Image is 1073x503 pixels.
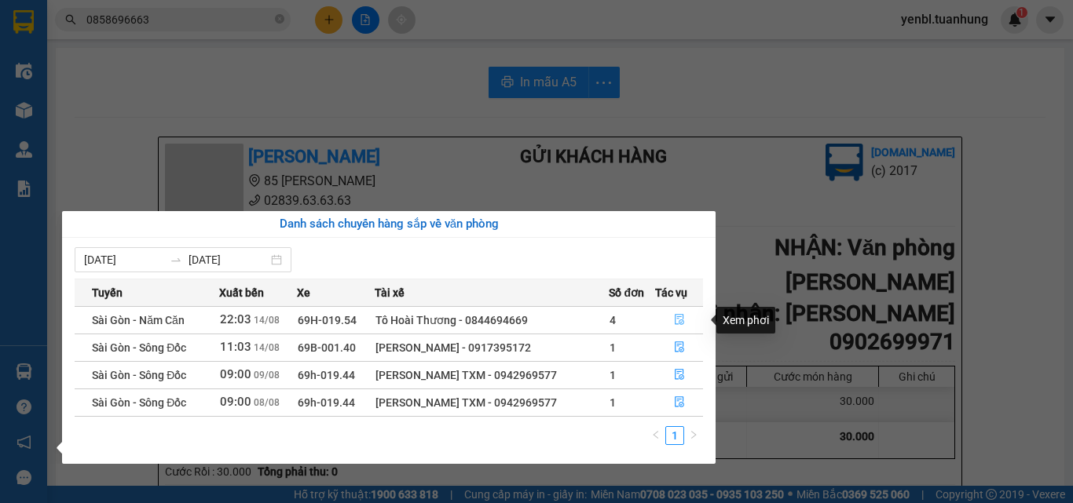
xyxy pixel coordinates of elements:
[298,341,356,354] span: 69B-001.40
[375,366,608,384] div: [PERSON_NAME] TXM - 0942969577
[92,396,186,409] span: Sài Gòn - Sông Đốc
[254,370,280,381] span: 09/08
[684,426,703,445] li: Next Page
[254,315,280,326] span: 14/08
[646,426,665,445] button: left
[610,369,616,381] span: 1
[674,396,685,409] span: file-done
[92,341,186,354] span: Sài Gòn - Sông Đốc
[7,98,215,124] b: GỬI : Bến xe Bạc Liêu
[674,314,685,326] span: file-done
[689,430,698,439] span: right
[298,396,355,409] span: 69h-019.44
[7,35,299,54] li: 85 [PERSON_NAME]
[84,251,163,268] input: Từ ngày
[90,10,222,30] b: [PERSON_NAME]
[297,284,310,301] span: Xe
[7,54,299,74] li: 02839.63.63.63
[170,253,182,266] span: to
[716,307,775,334] div: Xem phơi
[646,426,665,445] li: Previous Page
[254,342,280,353] span: 14/08
[375,312,608,329] div: Tô Hoài Thương - 0844694669
[375,394,608,411] div: [PERSON_NAME] TXM - 0942969577
[655,284,687,301] span: Tác vụ
[656,335,703,360] button: file-done
[656,308,703,333] button: file-done
[665,426,684,445] li: 1
[220,340,251,354] span: 11:03
[298,369,355,381] span: 69h-019.44
[219,284,264,301] span: Xuất bến
[189,251,268,268] input: Đến ngày
[609,284,644,301] span: Số đơn
[75,215,703,234] div: Danh sách chuyến hàng sắp về văn phòng
[92,369,186,381] span: Sài Gòn - Sông Đốc
[375,339,608,356] div: [PERSON_NAME] - 0917395172
[375,284,405,301] span: Tài xế
[651,430,661,439] span: left
[610,341,616,354] span: 1
[90,57,103,70] span: phone
[666,427,683,444] a: 1
[610,396,616,409] span: 1
[220,395,251,409] span: 09:00
[656,363,703,388] button: file-done
[92,314,185,326] span: Sài Gòn - Năm Căn
[254,397,280,408] span: 08/08
[298,314,357,326] span: 69H-019.54
[674,369,685,381] span: file-done
[170,253,182,266] span: swap-right
[92,284,123,301] span: Tuyến
[610,314,616,326] span: 4
[220,367,251,381] span: 09:00
[220,312,251,326] span: 22:03
[674,341,685,354] span: file-done
[90,38,103,50] span: environment
[684,426,703,445] button: right
[656,390,703,415] button: file-done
